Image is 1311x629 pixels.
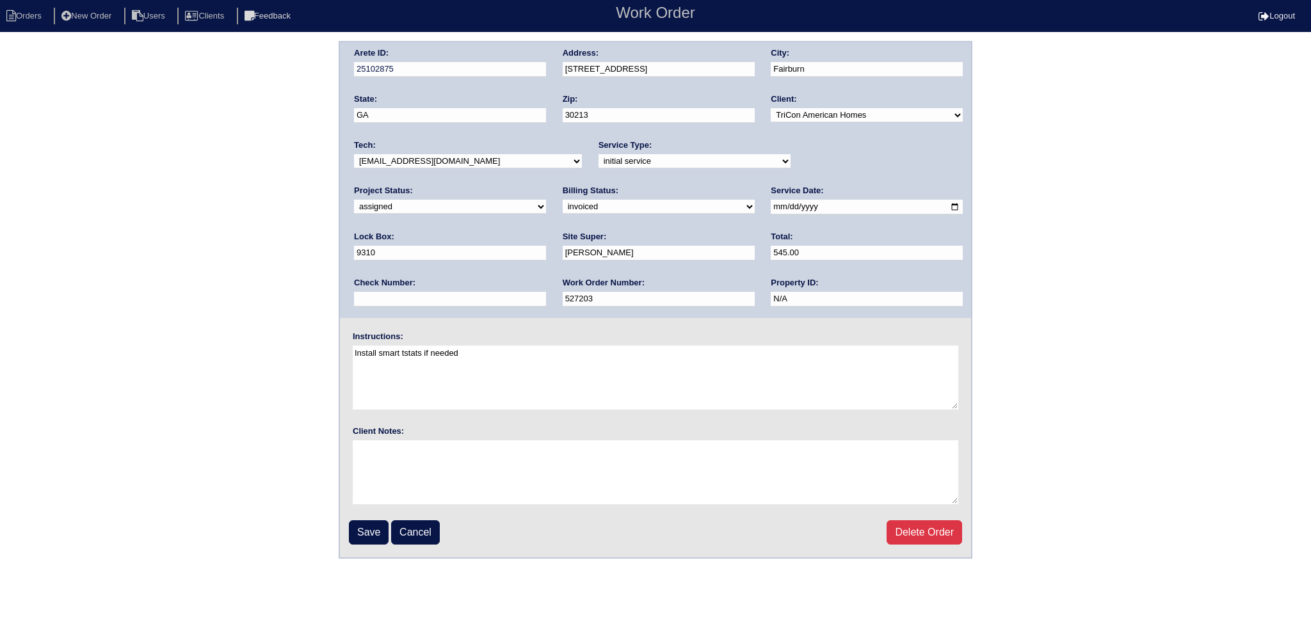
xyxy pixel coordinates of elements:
label: Address: [563,47,599,59]
label: Arete ID: [354,47,389,59]
label: Zip: [563,93,578,105]
label: Instructions: [353,331,403,342]
label: State: [354,93,377,105]
a: New Order [54,11,122,20]
li: New Order [54,8,122,25]
a: Users [124,11,175,20]
a: Cancel [391,520,440,545]
label: Lock Box: [354,231,394,243]
label: Service Type: [599,139,652,151]
textarea: Install smart tstats if needed [353,346,958,410]
label: Property ID: [771,277,818,289]
label: City: [771,47,789,59]
input: Enter a location [563,62,755,77]
a: Delete Order [887,520,962,545]
label: Project Status: [354,185,413,196]
label: Check Number: [354,277,415,289]
li: Clients [177,8,234,25]
li: Feedback [237,8,301,25]
a: Clients [177,11,234,20]
input: Save [349,520,389,545]
label: Tech: [354,139,376,151]
label: Service Date: [771,185,823,196]
label: Client Notes: [353,426,404,437]
label: Billing Status: [563,185,618,196]
label: Site Super: [563,231,607,243]
label: Work Order Number: [563,277,645,289]
label: Client: [771,93,796,105]
label: Total: [771,231,792,243]
li: Users [124,8,175,25]
a: Logout [1259,11,1295,20]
